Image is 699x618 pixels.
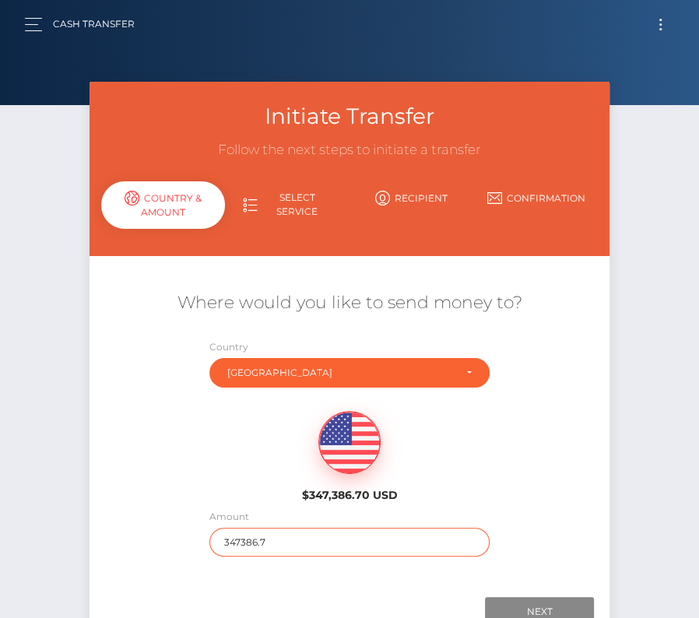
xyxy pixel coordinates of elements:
a: Cash Transfer [53,8,135,40]
h5: Where would you like to send money to? [101,291,598,315]
a: Select Service [225,184,349,225]
img: USD.png [319,412,380,474]
label: Country [209,340,248,354]
div: [GEOGRAPHIC_DATA] [227,367,454,379]
button: Toggle navigation [646,14,675,35]
button: United States [209,358,490,388]
div: Country & Amount [101,181,226,229]
input: Amount to send in USD (Maximum: 347386.7) [209,528,490,557]
label: Amount [209,510,249,524]
h6: $347,386.70 USD [275,489,425,502]
a: Confirmation [474,184,599,212]
h3: Follow the next steps to initiate a transfer [101,141,598,160]
a: Recipient [349,184,474,212]
h3: Initiate Transfer [101,101,598,132]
